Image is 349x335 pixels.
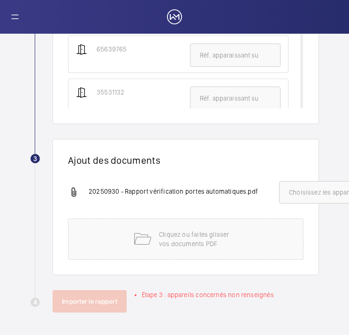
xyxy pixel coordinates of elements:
span: 20250930 - Rapport vérification portes automatiques.pdf [89,187,258,198]
div: 35531132 [97,87,124,97]
img: automatic_door.svg [76,87,87,98]
div: 65639765 [97,44,127,54]
div: 4 [30,298,40,307]
input: Réf. apparaissant sur le document [190,87,281,110]
p: Cliquez ou faites glisser vos documents PDF [159,230,239,248]
button: Importer le rapport [53,290,127,313]
img: automatic_door.svg [76,44,87,55]
div: 3 [30,154,40,163]
h1: Ajout des documents [68,154,303,166]
input: Réf. apparaissant sur le document [190,44,281,67]
li: Étape 3 : appareils concernés non renseignés [142,290,274,299]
